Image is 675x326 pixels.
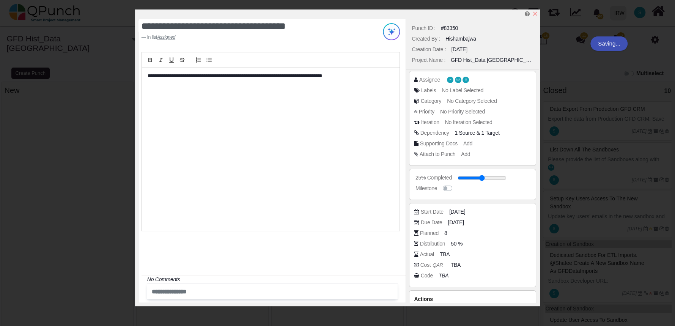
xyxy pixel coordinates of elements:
span: MA [456,79,460,81]
div: Category [421,97,442,105]
div: Planned [420,229,439,237]
span: H [450,79,452,81]
div: Project Name : [412,56,445,64]
div: Hishambajwa [445,35,476,43]
div: GFD Hist_Data [GEOGRAPHIC_DATA] [451,56,533,64]
span: Add [463,140,472,146]
div: Creation Date : [412,46,446,54]
div: Punch ID : [412,24,436,32]
i: No Comments [147,276,180,282]
span: 50 % [451,240,463,248]
div: Dependency [420,129,449,137]
span: Shafee.jan [463,77,469,83]
div: Code [421,272,433,280]
div: Milestone [415,184,437,192]
span: & [455,129,499,137]
div: 25% Completed [415,174,452,182]
img: Try writing with AI [383,23,400,40]
div: Start Date [421,208,444,216]
span: <div class="badge badge-secondary"> Review CSV file by internal IT staff before Migration FS</div> [481,130,500,136]
div: Created By : [412,35,440,43]
span: <div class="badge badge-secondary"> Data Import / Migration to Production FS</div> [455,130,475,136]
span: Add [461,151,470,157]
svg: x [532,11,538,17]
span: Actions [414,296,433,302]
div: Supporting Docs [420,140,458,148]
div: Saving... [590,36,628,51]
cite: Source Title [157,35,175,40]
div: Iteration [421,118,439,126]
div: Labels [421,87,436,94]
div: Cost [420,261,445,269]
span: No Label Selected [442,87,483,93]
span: No Category Selected [447,98,497,104]
div: #83350 [441,24,458,32]
span: 8 [444,229,447,237]
span: [DATE] [448,219,464,227]
div: Attach to Punch [420,150,456,158]
i: Help [524,11,529,17]
i: TBA [439,272,448,279]
footer: in list [142,34,355,41]
div: Distribution [420,240,445,248]
span: TBA [440,250,450,258]
span: S [465,79,467,81]
span: Hishambajwa [447,77,453,83]
u: Assigned [157,35,175,40]
div: Assignee [419,76,440,84]
span: TBA [451,261,461,269]
i: QAR [431,260,445,270]
div: [DATE] [451,46,467,54]
div: Actual [420,250,434,258]
span: [DATE] [449,208,465,216]
span: No Priority Selected [440,109,485,115]
div: Priority [419,108,434,116]
span: Mahmood Ashraf [455,77,461,83]
div: Due Date [421,219,442,227]
span: No Iteration Selected [445,119,492,125]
